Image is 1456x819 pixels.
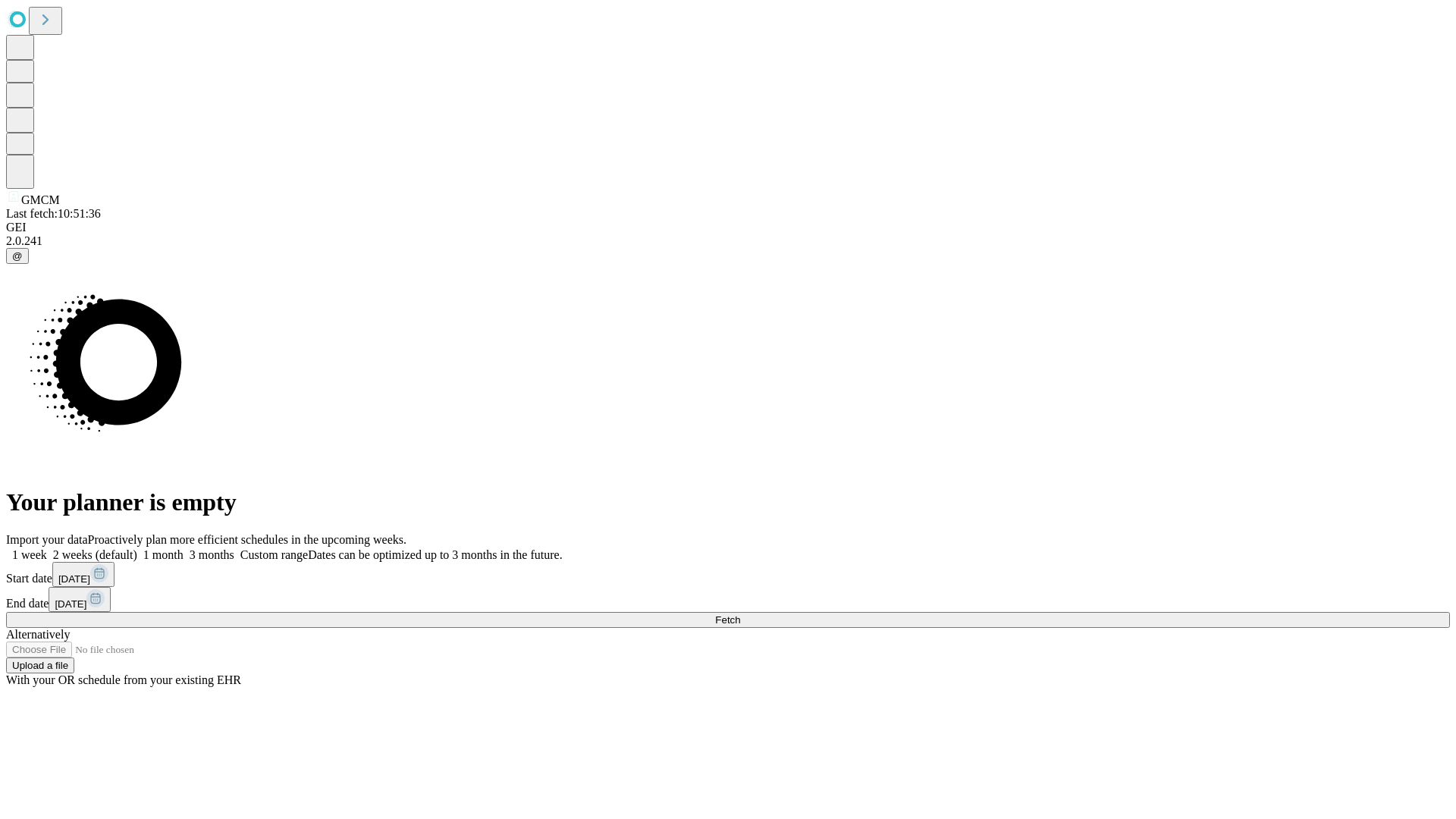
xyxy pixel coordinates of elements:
[6,207,101,220] span: Last fetch: 10:51:36
[58,573,90,585] span: [DATE]
[6,248,29,264] button: @
[6,488,1450,516] h1: Your planner is empty
[6,587,1450,612] div: End date
[6,562,1450,587] div: Start date
[6,673,241,686] span: With your OR schedule from your existing EHR
[240,548,308,561] span: Custom range
[21,193,60,206] span: GMCM
[12,548,47,561] span: 1 week
[6,533,88,546] span: Import your data
[52,562,115,587] button: [DATE]
[308,548,562,561] span: Dates can be optimized up to 3 months in the future.
[715,614,740,626] span: Fetch
[12,250,23,262] span: @
[190,548,234,561] span: 3 months
[6,234,1450,248] div: 2.0.241
[53,548,137,561] span: 2 weeks (default)
[6,612,1450,628] button: Fetch
[6,657,74,673] button: Upload a file
[88,533,406,546] span: Proactively plan more efficient schedules in the upcoming weeks.
[143,548,184,561] span: 1 month
[6,221,1450,234] div: GEI
[55,598,86,610] span: [DATE]
[49,587,111,612] button: [DATE]
[6,628,70,641] span: Alternatively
